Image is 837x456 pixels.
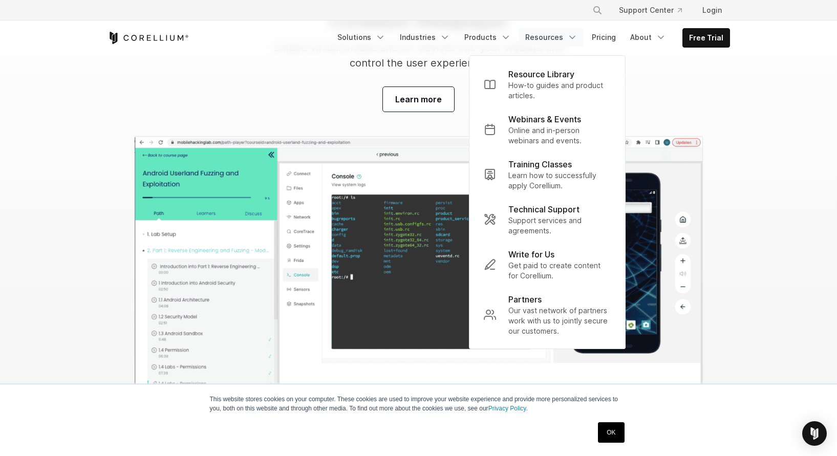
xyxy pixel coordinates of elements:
p: Webinars & Events [508,113,581,125]
p: Online and in-person webinars and events. [508,125,611,146]
a: Resource Library How-to guides and product articles. [476,62,619,107]
p: Embed virtual mobile and IoT devices into your website and control the user experience. [268,40,569,71]
a: About [624,28,672,47]
img: Android fuzzing lab showing terminal output and virtual device used for mobile security training ... [134,136,703,403]
p: Write for Us [508,248,554,260]
div: Open Intercom Messenger [802,421,827,446]
a: Webinars & Events Online and in-person webinars and events. [476,107,619,152]
p: Resource Library [508,68,574,80]
div: Navigation Menu [331,28,730,48]
a: Visit our blog [383,87,454,112]
p: Support services and agreements. [508,215,611,236]
p: Learn how to successfully apply Corellium. [508,170,611,191]
a: OK [598,422,624,443]
p: Technical Support [508,203,580,215]
a: Technical Support Support services and agreements. [476,197,619,242]
a: Login [694,1,730,19]
a: Free Trial [683,29,729,47]
a: Privacy Policy. [488,405,528,412]
p: This website stores cookies on your computer. These cookies are used to improve your website expe... [210,395,628,413]
p: Get paid to create content for Corellium. [508,260,611,281]
span: Learn more [395,93,442,105]
a: Partners Our vast network of partners work with us to jointly secure our customers. [476,287,619,342]
a: Corellium Home [108,32,189,44]
p: How-to guides and product articles. [508,80,611,101]
a: Write for Us Get paid to create content for Corellium. [476,242,619,287]
a: Support Center [611,1,690,19]
div: Navigation Menu [580,1,730,19]
p: Training Classes [508,158,572,170]
a: Resources [519,28,584,47]
a: Solutions [331,28,392,47]
p: Partners [508,293,542,306]
a: Training Classes Learn how to successfully apply Corellium. [476,152,619,197]
button: Search [588,1,607,19]
a: Pricing [586,28,622,47]
a: Products [458,28,517,47]
p: Our vast network of partners work with us to jointly secure our customers. [508,306,611,336]
a: Industries [394,28,456,47]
